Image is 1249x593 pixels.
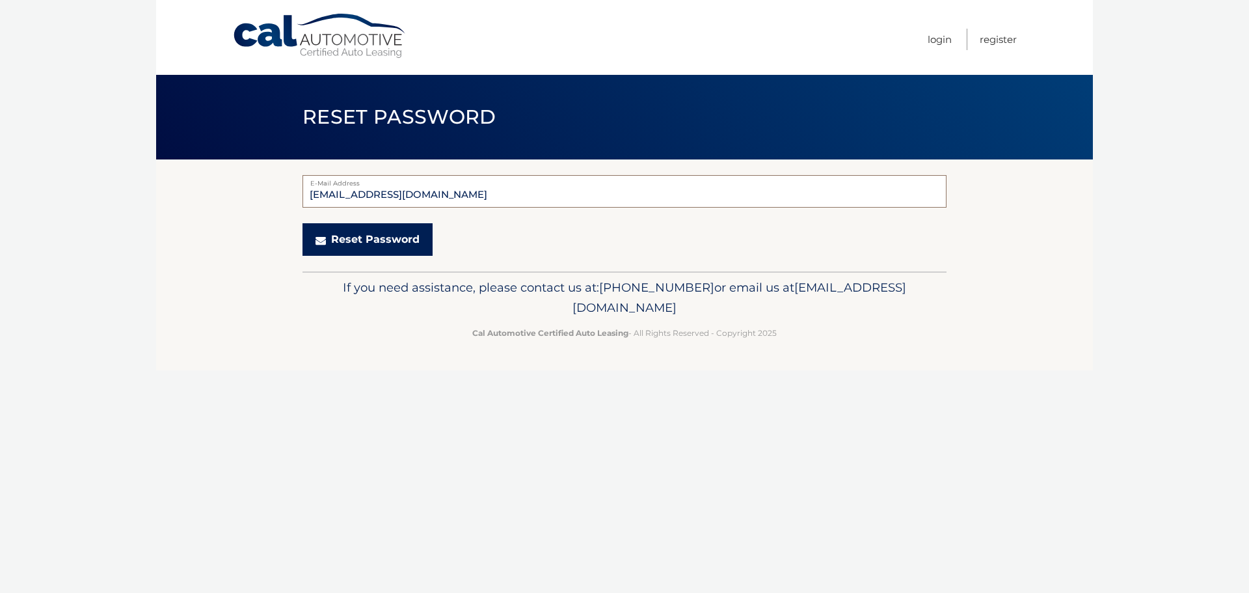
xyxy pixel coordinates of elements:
[232,13,408,59] a: Cal Automotive
[928,29,952,50] a: Login
[472,328,628,338] strong: Cal Automotive Certified Auto Leasing
[311,326,938,340] p: - All Rights Reserved - Copyright 2025
[599,280,714,295] span: [PHONE_NUMBER]
[980,29,1017,50] a: Register
[302,175,947,208] input: E-Mail Address
[302,105,496,129] span: Reset Password
[311,277,938,319] p: If you need assistance, please contact us at: or email us at
[302,175,947,186] label: E-Mail Address
[302,223,433,256] button: Reset Password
